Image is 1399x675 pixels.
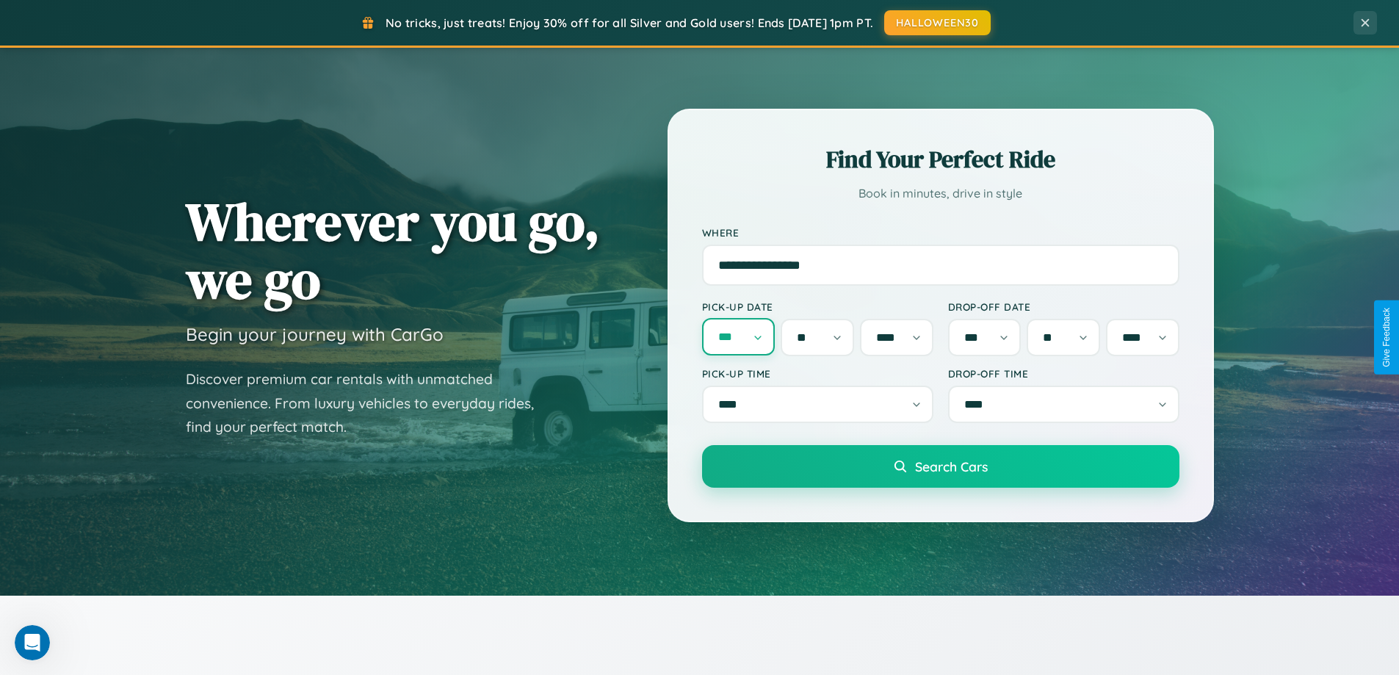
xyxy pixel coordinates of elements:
label: Drop-off Time [948,367,1179,380]
div: Give Feedback [1381,308,1392,367]
label: Drop-off Date [948,300,1179,313]
p: Discover premium car rentals with unmatched convenience. From luxury vehicles to everyday rides, ... [186,367,553,439]
label: Pick-up Date [702,300,933,313]
label: Pick-up Time [702,367,933,380]
h3: Begin your journey with CarGo [186,323,444,345]
h2: Find Your Perfect Ride [702,143,1179,176]
h1: Wherever you go, we go [186,192,600,308]
label: Where [702,226,1179,239]
button: HALLOWEEN30 [884,10,991,35]
span: Search Cars [915,458,988,474]
p: Book in minutes, drive in style [702,183,1179,204]
iframe: Intercom live chat [15,625,50,660]
span: No tricks, just treats! Enjoy 30% off for all Silver and Gold users! Ends [DATE] 1pm PT. [386,15,873,30]
button: Search Cars [702,445,1179,488]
